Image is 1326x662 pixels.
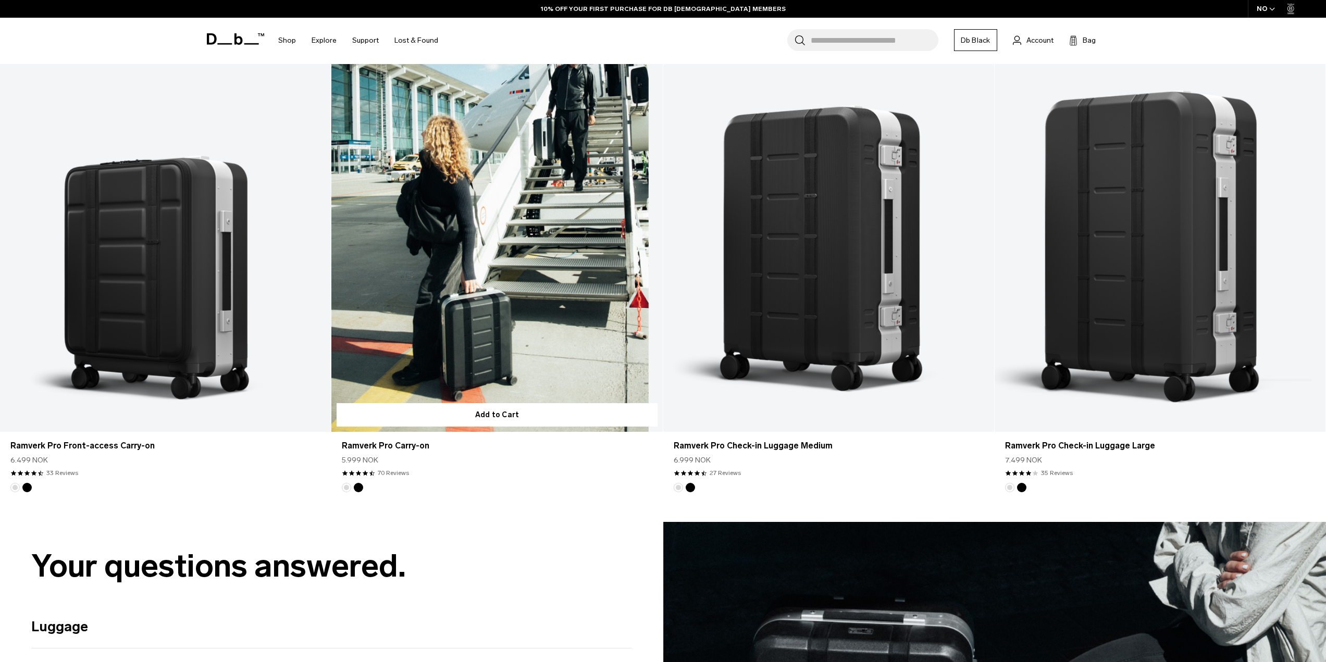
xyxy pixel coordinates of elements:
a: Ramverk Pro Carry-on [331,64,662,432]
h2: Your questions answered. [31,547,632,585]
a: Support [352,22,379,59]
h3: Luggage [31,616,632,638]
a: 35 reviews [1041,468,1073,478]
button: Silver [674,483,683,492]
a: 70 reviews [378,468,409,478]
span: Bag [1083,35,1096,46]
a: 10% OFF YOUR FIRST PURCHASE FOR DB [DEMOGRAPHIC_DATA] MEMBERS [541,4,786,14]
a: 27 reviews [710,468,741,478]
a: Explore [312,22,337,59]
a: Ramverk Pro Carry-on [342,440,652,452]
a: Ramverk Pro Check-in Luggage Medium [674,440,984,452]
span: 5.999 NOK [342,455,378,466]
button: Add to Cart [337,403,657,427]
button: Black Out [1017,483,1026,492]
span: 6.999 NOK [674,455,711,466]
button: Black Out [686,483,695,492]
span: Account [1026,35,1054,46]
a: Ramverk Pro Check-in Luggage Large [1005,440,1315,452]
a: Account [1013,34,1054,46]
a: Ramverk Pro Check-in Luggage Large [995,64,1325,432]
a: Ramverk Pro Check-in Luggage Medium [663,64,994,432]
a: Shop [278,22,296,59]
a: Db Black [954,29,997,51]
span: 7.499 NOK [1005,455,1042,466]
button: Silver [10,483,20,492]
a: Lost & Found [394,22,438,59]
button: Black Out [22,483,32,492]
button: Silver [1005,483,1014,492]
button: Silver [342,483,351,492]
span: 6.499 NOK [10,455,48,466]
a: Ramverk Pro Front-access Carry-on [10,440,320,452]
button: Black Out [354,483,363,492]
nav: Main Navigation [270,18,446,63]
button: Bag [1069,34,1096,46]
a: 33 reviews [46,468,78,478]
